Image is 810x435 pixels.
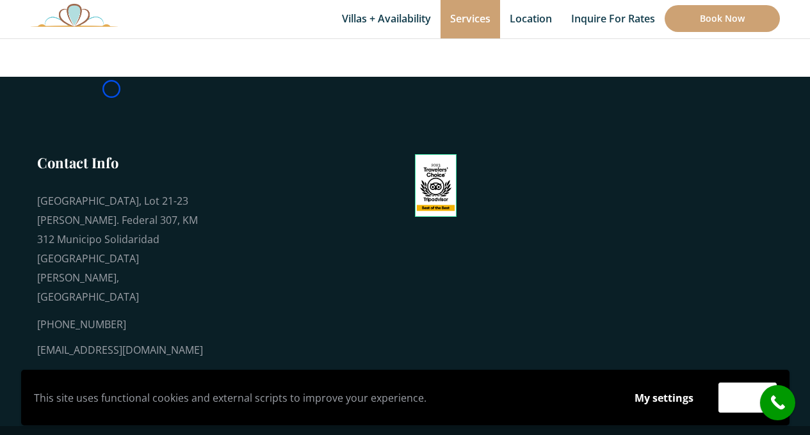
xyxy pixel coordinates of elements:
[760,385,795,420] a: call
[665,5,780,32] a: Book Now
[415,154,457,217] img: Tripadvisor
[37,340,204,360] div: [EMAIL_ADDRESS][DOMAIN_NAME]
[31,3,118,27] img: Awesome Logo
[763,388,792,417] i: call
[34,388,610,407] p: This site uses functional cookies and external scripts to improve your experience.
[718,383,777,413] button: Accept
[37,153,204,172] h3: Contact Info
[37,315,204,334] div: [PHONE_NUMBER]
[622,383,706,413] button: My settings
[37,191,204,306] div: [GEOGRAPHIC_DATA], Lot 21-23 [PERSON_NAME]. Federal 307, KM 312 Municipo Solidaridad [GEOGRAPHIC_...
